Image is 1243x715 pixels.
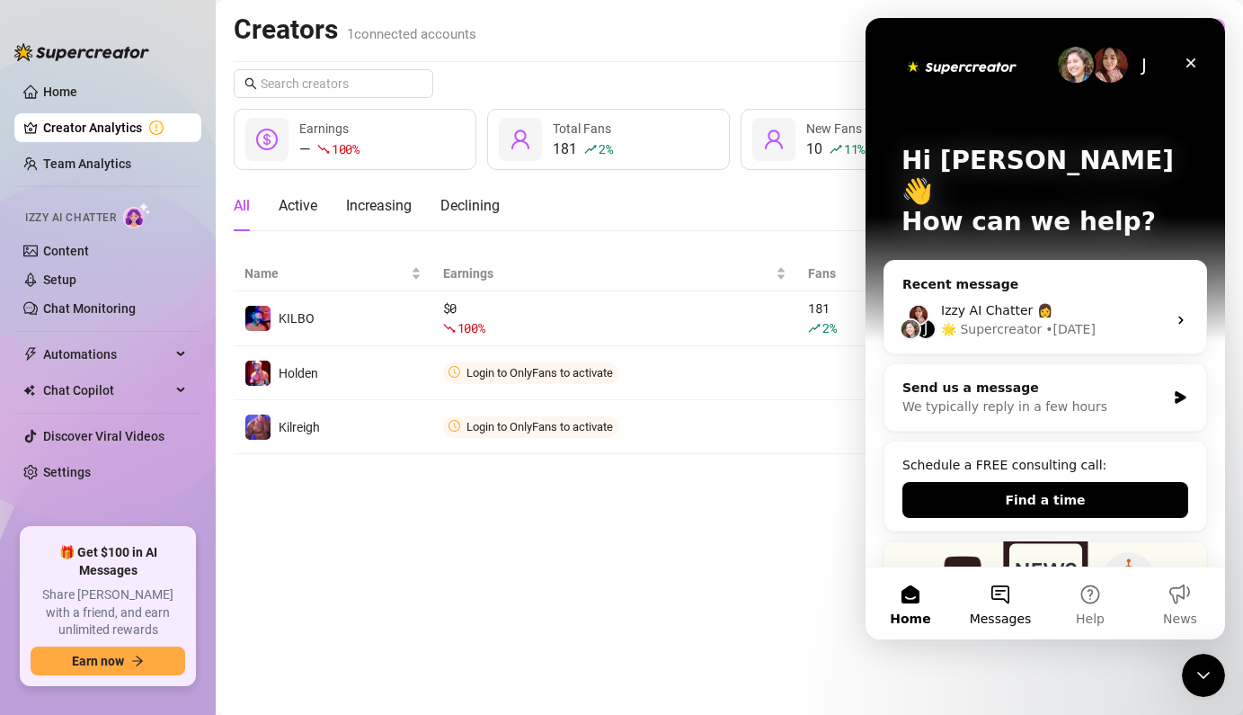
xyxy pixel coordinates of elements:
span: 11 % [844,140,865,157]
span: Share [PERSON_NAME] with a friend, and earn unlimited rewards [31,586,185,639]
span: Help [210,594,239,607]
a: Discover Viral Videos [43,429,164,443]
span: search [244,77,257,90]
span: Earnings [443,264,773,283]
img: KILBO [245,306,271,331]
img: Kilreigh [245,415,271,440]
h2: Creators [234,13,476,47]
button: News [270,550,360,621]
span: Automations [43,340,171,369]
div: — [299,139,360,160]
button: Help [180,550,270,621]
img: AI Chatter [123,202,151,228]
span: user [763,129,785,150]
a: Setup [43,273,76,287]
span: Holden [279,366,318,380]
a: Creator Analytics exclamation-circle [43,113,187,142]
button: Earn nowarrow-right [31,647,185,675]
a: Settings [43,465,91,479]
img: Chat Copilot [23,384,35,397]
iframe: Intercom live chat [866,18,1225,639]
span: Name [244,264,407,283]
img: Holden [245,361,271,386]
span: New Fans [806,121,862,136]
span: 100 % [332,140,360,157]
img: logo-BBDzfeDw.svg [14,43,149,61]
span: clock-circle [448,366,460,378]
input: Search creators [261,74,408,94]
span: KILBO [279,311,315,326]
span: arrow-right [131,655,144,667]
a: Home [43,85,77,99]
span: 2 % [822,319,836,336]
span: fall [443,322,456,335]
span: rise [584,143,597,156]
img: 🚀 New Release: Like & Comment Bumps [19,523,341,649]
div: $ 0 [443,299,787,338]
span: Izzy AI Chatter [25,210,116,227]
span: Messages [104,594,166,607]
div: Close [309,29,342,61]
span: Fans [808,264,886,283]
button: Messages [90,550,180,621]
div: Active [279,195,317,217]
div: Increasing [346,195,412,217]
iframe: Intercom live chat [1182,654,1225,697]
span: 100 % [457,319,485,336]
span: Total Fans [553,121,611,136]
span: user [510,129,531,150]
div: 181 [553,139,612,160]
span: Earn now [72,654,124,668]
span: 2 % [599,140,612,157]
span: rise [808,322,821,335]
span: Home [24,594,65,607]
div: 10 [806,139,865,160]
span: dollar-circle [256,129,278,150]
span: 1 connected accounts [347,26,476,42]
div: All [234,195,250,217]
span: clock-circle [448,420,460,432]
span: 🎁 Get $100 in AI Messages [31,544,185,579]
span: thunderbolt [23,347,38,362]
span: News [297,594,332,607]
span: Earnings [299,121,349,136]
span: rise [830,143,842,156]
th: Fans [797,256,911,291]
span: Kilreigh [279,420,320,434]
th: Earnings [432,256,798,291]
a: Chat Monitoring [43,301,136,316]
a: Content [43,244,89,258]
a: Team Analytics [43,156,131,171]
span: Chat Copilot [43,376,171,405]
th: Name [234,256,432,291]
span: fall [317,143,330,156]
div: 181 [808,299,901,338]
div: Declining [440,195,500,217]
span: Login to OnlyFans to activate [466,420,613,433]
span: Login to OnlyFans to activate [466,366,613,380]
